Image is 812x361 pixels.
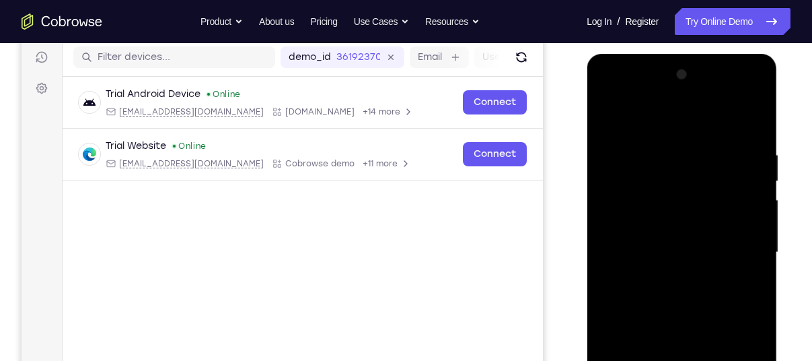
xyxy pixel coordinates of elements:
[675,8,790,35] a: Try Online Demo
[41,71,521,123] div: Open device details
[461,44,495,58] label: User ID
[587,8,612,35] a: Log In
[441,136,505,160] a: Connect
[184,83,219,94] div: Online
[264,100,333,111] span: Cobrowse.io
[84,152,242,163] div: Email
[617,13,620,30] span: /
[267,44,309,58] label: demo_id
[259,8,294,35] a: About us
[341,152,376,163] span: +11 more
[186,87,188,90] div: New devices found.
[264,152,333,163] span: Cobrowse demo
[52,8,125,30] h1: Connect
[310,8,337,35] a: Pricing
[84,100,242,111] div: Email
[354,8,409,35] button: Use Cases
[441,84,505,108] a: Connect
[22,13,102,30] a: Go to the home page
[489,40,511,62] button: Refresh
[150,135,185,145] div: Online
[250,152,333,163] div: App
[626,8,659,35] a: Register
[76,44,246,58] input: Filter devices...
[250,100,333,111] div: App
[396,44,420,58] label: Email
[41,123,521,174] div: Open device details
[84,133,145,147] div: Trial Website
[151,139,154,141] div: New devices found.
[98,152,242,163] span: web@example.com
[98,100,242,111] span: android@example.com
[425,8,480,35] button: Resources
[200,8,243,35] button: Product
[341,100,379,111] span: +14 more
[84,81,179,95] div: Trial Android Device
